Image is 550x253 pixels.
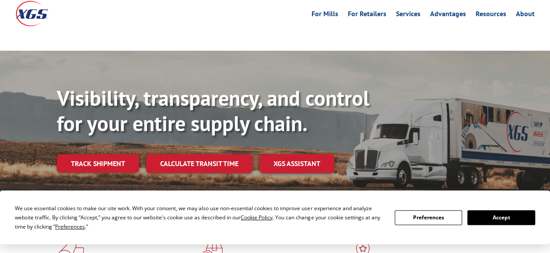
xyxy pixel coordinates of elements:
a: For Retailers [348,10,386,20]
a: For Mills [312,10,338,20]
span: Cookie Policy [241,214,273,221]
span: Preferences [55,223,85,230]
a: Advantages [430,10,466,20]
div: We use essential cookies to make our site work. With your consent, we may also use non-essential ... [15,204,384,231]
a: About [516,10,535,20]
a: XGS ASSISTANT [259,154,334,173]
a: Services [396,10,420,20]
button: Accept [467,210,535,225]
a: Calculate transit time [146,154,252,173]
button: Preferences [395,210,462,225]
a: Track shipment [57,154,139,173]
a: Resources [476,10,506,20]
b: Visibility, transparency, and control for your entire supply chain. [57,84,369,137]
